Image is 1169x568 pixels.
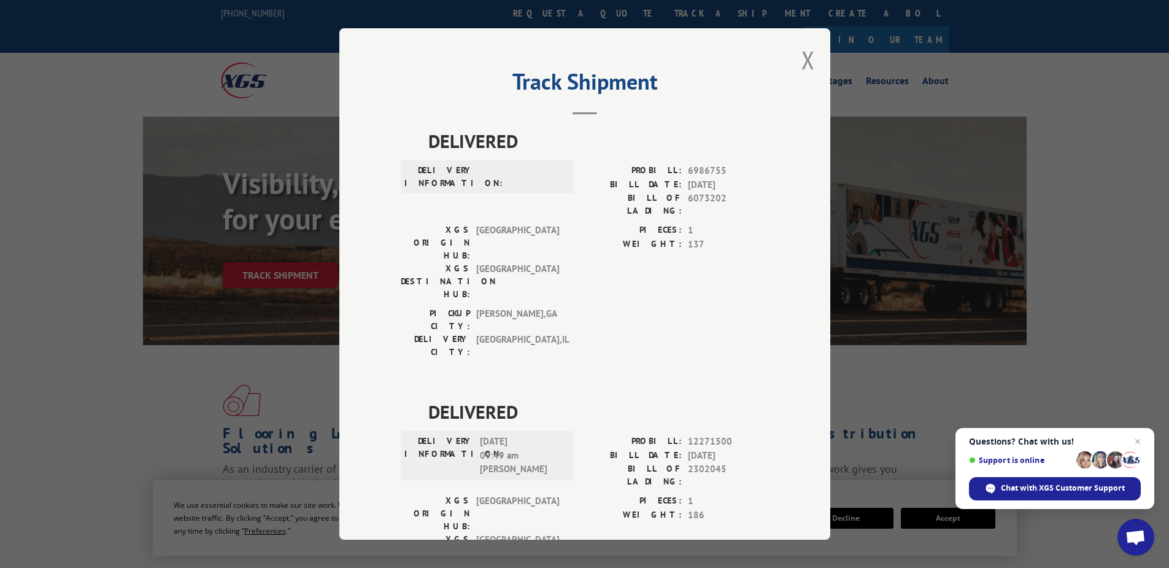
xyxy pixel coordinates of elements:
span: Close chat [1130,434,1145,449]
label: DELIVERY INFORMATION: [404,164,474,190]
span: 137 [688,238,769,252]
label: DELIVERY INFORMATION: [404,435,474,477]
label: WEIGHT: [585,238,682,252]
label: WEIGHT: [585,508,682,523]
span: 1 [688,224,769,238]
span: [PERSON_NAME] , GA [476,307,559,333]
span: [GEOGRAPHIC_DATA] [476,262,559,301]
span: 186 [688,508,769,523]
label: PIECES: [585,494,682,508]
span: Support is online [969,456,1072,465]
span: [GEOGRAPHIC_DATA] , IL [476,333,559,359]
label: PROBILL: [585,435,682,449]
span: 1 [688,494,769,508]
span: [DATE] 09:49 am [PERSON_NAME] [480,435,563,477]
span: [GEOGRAPHIC_DATA] [476,494,559,533]
label: BILL DATE: [585,178,682,192]
span: Questions? Chat with us! [969,437,1141,446]
label: XGS ORIGIN HUB: [401,494,470,533]
span: DELIVERED [428,398,769,426]
span: DELIVERED [428,127,769,155]
label: PROBILL: [585,164,682,178]
h2: Track Shipment [401,73,769,96]
span: 6073202 [688,192,769,217]
span: Chat with XGS Customer Support [1001,483,1125,494]
button: Close modal [801,44,815,76]
label: BILL OF LADING: [585,462,682,488]
div: Chat with XGS Customer Support [969,477,1141,500]
label: XGS DESTINATION HUB: [401,262,470,301]
span: [GEOGRAPHIC_DATA] [476,224,559,262]
span: 2302045 [688,462,769,488]
span: [DATE] [688,449,769,463]
label: BILL DATE: [585,449,682,463]
label: PIECES: [585,224,682,238]
label: DELIVERY CITY: [401,333,470,359]
span: 6986755 [688,164,769,178]
div: Open chat [1117,519,1154,556]
span: [DATE] [688,178,769,192]
label: XGS ORIGIN HUB: [401,224,470,262]
span: 12271500 [688,435,769,449]
label: BILL OF LADING: [585,192,682,217]
label: PICKUP CITY: [401,307,470,333]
